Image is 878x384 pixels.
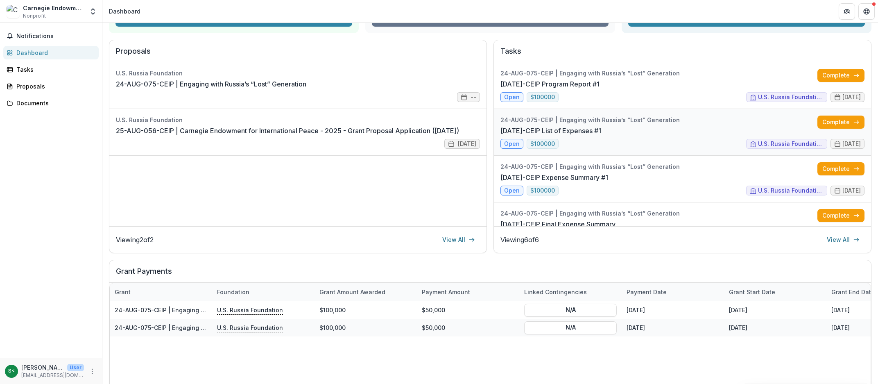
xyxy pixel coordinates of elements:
button: Open entity switcher [87,3,99,20]
p: U.S. Russia Foundation [217,323,283,332]
div: Grant amount awarded [315,283,417,301]
a: [DATE]-CEIP Final Expense Summary [500,219,616,229]
div: [DATE] [622,301,724,319]
a: Complete [817,209,864,222]
div: Payment date [622,288,672,296]
button: Notifications [3,30,99,43]
button: Get Help [858,3,875,20]
div: Grant [110,283,212,301]
div: $50,000 [417,319,519,336]
div: Payment date [622,283,724,301]
div: Linked Contingencies [519,288,592,296]
p: Viewing 6 of 6 [500,235,539,245]
h2: Proposals [116,47,480,62]
span: Notifications [16,33,95,40]
a: [DATE]-CEIP Program Report #1 [500,79,600,89]
h2: Grant Payments [116,267,864,282]
button: More [87,366,97,376]
a: Tasks [3,63,99,76]
a: [DATE]-CEIP List of Expenses #1 [500,126,601,136]
img: Carnegie Endowment for International Peace [7,5,20,18]
div: Payment Amount [417,283,519,301]
a: View All [437,233,480,246]
p: U.S. Russia Foundation [217,305,283,314]
div: $100,000 [315,301,417,319]
a: [DATE]-CEIP Expense Summary #1 [500,173,608,182]
div: Carnegie Endowment for International Peace [23,4,84,12]
a: Complete [817,116,864,129]
div: Grant start date [724,288,780,296]
a: 24-AUG-075-CEIP | Engaging with Russia’s “Lost” Generation [115,307,292,314]
div: Foundation [212,283,315,301]
button: N/A [524,303,617,316]
div: [DATE] [724,301,826,319]
a: Dashboard [3,46,99,59]
a: Complete [817,69,864,82]
div: Grant start date [724,283,826,301]
div: Svetlana Tugan-Baranovskaya <stugan@ceip.org> [8,368,15,374]
div: Foundation [212,288,254,296]
p: [EMAIL_ADDRESS][DOMAIN_NAME] [21,372,84,379]
p: Viewing 2 of 2 [116,235,154,245]
div: [DATE] [724,319,826,336]
div: Grant amount awarded [315,288,390,296]
div: Linked Contingencies [519,283,622,301]
div: Grant [110,288,136,296]
a: 24-AUG-075-CEIP | Engaging with Russia’s “Lost” Generation [116,79,306,89]
div: Dashboard [109,7,140,16]
div: Documents [16,99,92,107]
button: Partners [839,3,855,20]
p: User [67,364,84,371]
a: 24-AUG-075-CEIP | Engaging with Russia’s “Lost” Generation [115,324,292,331]
div: Proposals [16,82,92,91]
div: $100,000 [315,319,417,336]
a: 25-AUG-056-CEIP | Carnegie Endowment for International Peace - 2025 - Grant Proposal Application ... [116,126,459,136]
a: View All [822,233,864,246]
a: Documents [3,96,99,110]
a: Complete [817,162,864,175]
p: [PERSON_NAME] <[EMAIL_ADDRESS][DOMAIN_NAME]> [21,363,64,372]
button: N/A [524,321,617,334]
nav: breadcrumb [106,5,144,17]
div: Payment Amount [417,288,475,296]
div: [DATE] [622,319,724,336]
h2: Tasks [500,47,864,62]
div: $50,000 [417,301,519,319]
span: Nonprofit [23,12,46,20]
a: Proposals [3,80,99,93]
div: Dashboard [16,48,92,57]
div: Tasks [16,65,92,74]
